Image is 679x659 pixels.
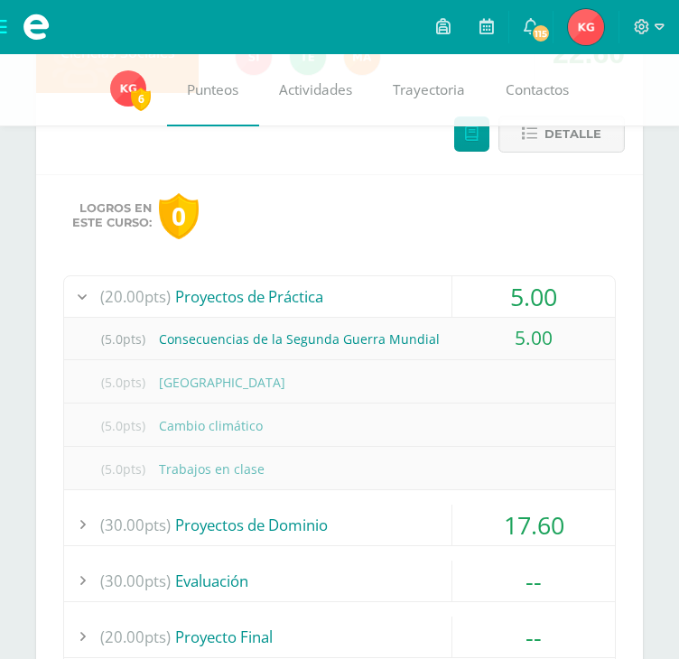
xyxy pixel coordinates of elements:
[259,54,373,126] a: Actividades
[506,80,569,99] span: Contactos
[486,54,590,126] a: Contactos
[373,54,486,126] a: Trayectoria
[544,117,601,151] span: Detalle
[452,318,615,358] div: 5.00
[100,617,171,657] span: (20.00pts)
[87,449,159,489] span: (5.0pts)
[452,276,615,317] div: 5.00
[100,276,171,317] span: (20.00pts)
[393,80,465,99] span: Trayectoria
[64,505,615,545] div: Proyectos de Dominio
[568,9,604,45] img: 780c45a7af9c983c15f2661053b4c7ff.png
[100,505,171,545] span: (30.00pts)
[531,23,551,43] span: 115
[64,561,615,601] div: Evaluación
[87,362,159,403] span: (5.0pts)
[131,88,151,110] span: 6
[64,319,615,359] div: Consecuencias de la Segunda Guerra Mundial
[452,505,615,545] div: 17.60
[452,617,615,657] div: --
[110,70,146,107] img: 780c45a7af9c983c15f2661053b4c7ff.png
[64,362,615,403] div: [GEOGRAPHIC_DATA]
[72,201,152,230] span: Logros en este curso:
[187,80,238,99] span: Punteos
[87,405,159,446] span: (5.0pts)
[100,561,171,601] span: (30.00pts)
[279,80,352,99] span: Actividades
[64,405,615,446] div: Cambio climático
[452,561,615,601] div: --
[64,617,615,657] div: Proyecto Final
[498,116,625,153] button: Detalle
[64,276,615,317] div: Proyectos de Práctica
[87,319,159,359] span: (5.0pts)
[159,193,199,239] div: 0
[167,54,259,126] a: Punteos
[64,449,615,489] div: Trabajos en clase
